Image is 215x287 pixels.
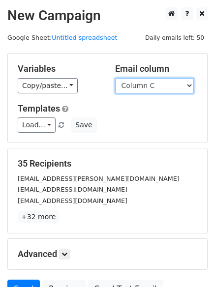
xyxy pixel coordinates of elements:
small: Google Sheet: [7,34,118,41]
h5: Email column [115,63,198,74]
a: Templates [18,103,60,114]
a: Daily emails left: 50 [142,34,208,41]
button: Save [71,117,96,133]
a: Untitled spreadsheet [52,34,117,41]
a: +32 more [18,211,59,223]
iframe: Chat Widget [166,240,215,287]
h5: Advanced [18,249,197,259]
small: [EMAIL_ADDRESS][DOMAIN_NAME] [18,186,127,193]
a: Copy/paste... [18,78,78,93]
small: [EMAIL_ADDRESS][DOMAIN_NAME] [18,197,127,204]
a: Load... [18,117,56,133]
h2: New Campaign [7,7,208,24]
span: Daily emails left: 50 [142,32,208,43]
small: [EMAIL_ADDRESS][PERSON_NAME][DOMAIN_NAME] [18,175,180,182]
h5: Variables [18,63,100,74]
h5: 35 Recipients [18,158,197,169]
